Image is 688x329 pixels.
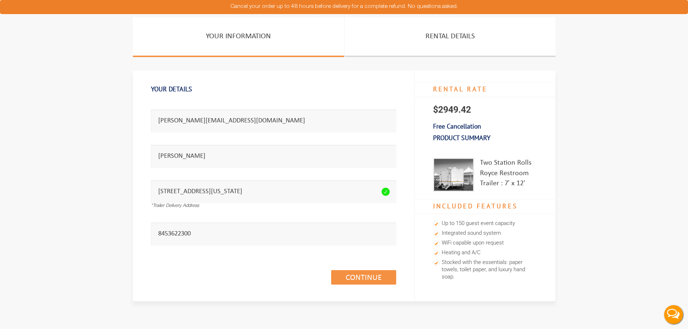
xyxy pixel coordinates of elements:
[433,229,537,238] li: Integrated sound system
[480,158,537,192] div: Two Station Rolls Royce Restroom Trailer : 7′ x 12′
[433,219,537,229] li: Up to 150 guest event capacity
[345,17,555,57] a: Rental Details
[133,17,344,57] a: Your Information
[433,248,537,258] li: Heating and A/C
[659,300,688,329] button: Live Chat
[433,238,537,248] li: WiFi capable upon request
[433,122,481,130] b: Free Cancellation
[151,203,396,210] div: *Trailer Delivery Address
[151,145,396,168] input: *Contact Name
[151,109,396,132] input: *Email
[415,199,555,214] h4: Included Features
[415,82,555,97] h4: RENTAL RATE
[151,222,396,245] input: *Contact Number
[151,180,396,203] input: *Trailer Delivery Address
[151,82,396,97] h1: Your Details
[415,130,555,146] h3: Product Summary
[331,270,396,285] a: Continue
[415,97,555,122] p: $2949.42
[433,258,537,282] li: Stocked with the essentials: paper towels, toilet paper, and luxury hand soap.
